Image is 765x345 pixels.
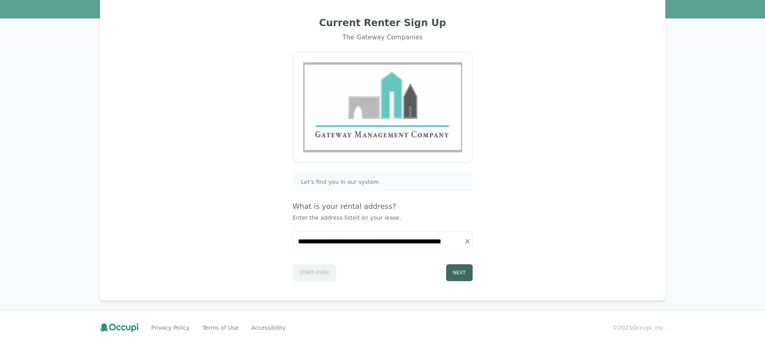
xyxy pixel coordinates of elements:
[303,62,462,153] img: Gateway Management
[202,324,239,332] a: Terms of Use
[293,232,472,251] input: Start typing...
[446,264,473,281] button: Next
[110,33,656,42] div: The Gateway Companies
[301,178,379,186] span: Let's find you in our system
[251,324,286,332] a: Accessibility
[462,236,473,247] button: Clear
[293,201,473,212] h4: What is your rental address?
[151,324,190,332] a: Privacy Policy
[110,16,656,29] h2: Current Renter Sign Up
[612,324,665,332] small: © 2025 Occupi, Inc.
[293,214,473,222] p: Enter the address listed on your lease.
